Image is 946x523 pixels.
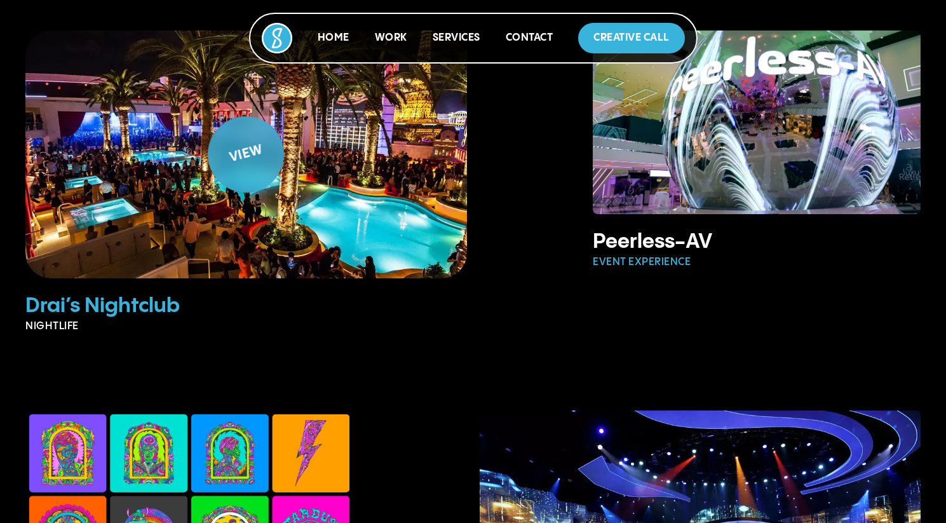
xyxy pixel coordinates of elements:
[593,31,921,270] a: Peerless SpherePeerless-AVEvent Experience
[25,31,467,334] a: Drai's NightclubViewDrai’s NightclubNightlife
[318,32,349,43] a: Home
[593,229,921,255] h3: Peerless-AV
[375,32,407,43] a: Work
[262,23,292,53] img: Socialure Logo
[593,31,670,46] p: Creative Call
[593,255,921,270] p: Event Experience
[506,32,553,43] a: Contact
[433,32,480,43] a: Services
[25,293,467,318] h3: Drai’s Nightclub
[25,318,467,334] p: Nightlife
[593,31,921,214] img: Peerless Sphere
